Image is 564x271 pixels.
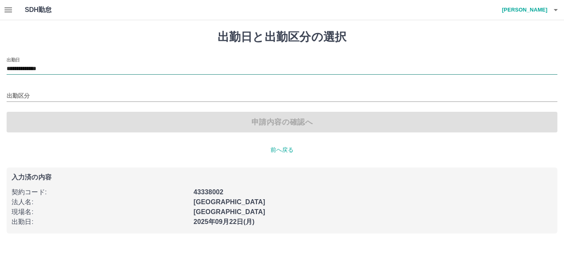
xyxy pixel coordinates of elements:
[194,198,265,205] b: [GEOGRAPHIC_DATA]
[12,197,189,207] p: 法人名 :
[12,187,189,197] p: 契約コード :
[194,218,255,225] b: 2025年09月22日(月)
[194,208,265,215] b: [GEOGRAPHIC_DATA]
[194,189,223,196] b: 43338002
[12,207,189,217] p: 現場名 :
[12,174,552,181] p: 入力済の内容
[7,57,20,63] label: 出勤日
[7,146,557,154] p: 前へ戻る
[12,217,189,227] p: 出勤日 :
[7,30,557,44] h1: 出勤日と出勤区分の選択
